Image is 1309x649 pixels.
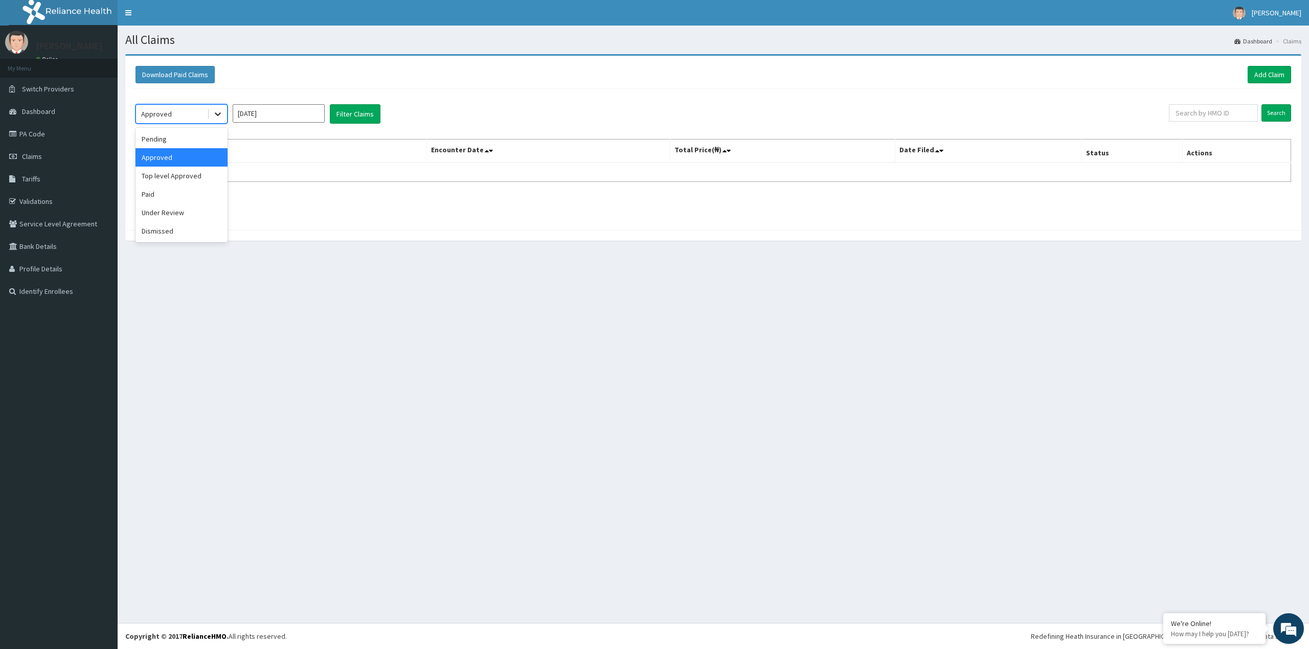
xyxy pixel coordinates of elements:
[5,31,28,54] img: User Image
[53,57,172,71] div: Chat with us now
[1234,37,1272,45] a: Dashboard
[427,140,670,163] th: Encounter Date
[1261,104,1291,122] input: Search
[125,632,229,641] strong: Copyright © 2017 .
[59,129,141,232] span: We're online!
[136,130,228,148] div: Pending
[1171,619,1258,628] div: We're Online!
[136,185,228,203] div: Paid
[895,140,1082,163] th: Date Filed
[136,140,427,163] th: Name
[670,140,895,163] th: Total Price(₦)
[183,632,227,641] a: RelianceHMO
[1273,37,1301,45] li: Claims
[136,203,228,222] div: Under Review
[1252,8,1301,17] span: [PERSON_NAME]
[1171,630,1258,638] p: How may I help you today?
[36,56,60,63] a: Online
[19,51,41,77] img: d_794563401_company_1708531726252_794563401
[1082,140,1183,163] th: Status
[1248,66,1291,83] a: Add Claim
[22,107,55,116] span: Dashboard
[125,33,1301,47] h1: All Claims
[136,222,228,240] div: Dismissed
[22,174,40,183] span: Tariffs
[1182,140,1291,163] th: Actions
[22,84,74,94] span: Switch Providers
[36,41,103,51] p: [PERSON_NAME]
[1031,631,1301,641] div: Redefining Heath Insurance in [GEOGRAPHIC_DATA] using Telemedicine and Data Science!
[233,104,325,123] input: Select Month and Year
[136,66,215,83] button: Download Paid Claims
[118,623,1309,649] footer: All rights reserved.
[1233,7,1246,19] img: User Image
[136,148,228,167] div: Approved
[168,5,192,30] div: Minimize live chat window
[136,167,228,185] div: Top level Approved
[5,279,195,315] textarea: Type your message and hit 'Enter'
[22,152,42,161] span: Claims
[141,109,172,119] div: Approved
[1169,104,1258,122] input: Search by HMO ID
[330,104,380,124] button: Filter Claims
